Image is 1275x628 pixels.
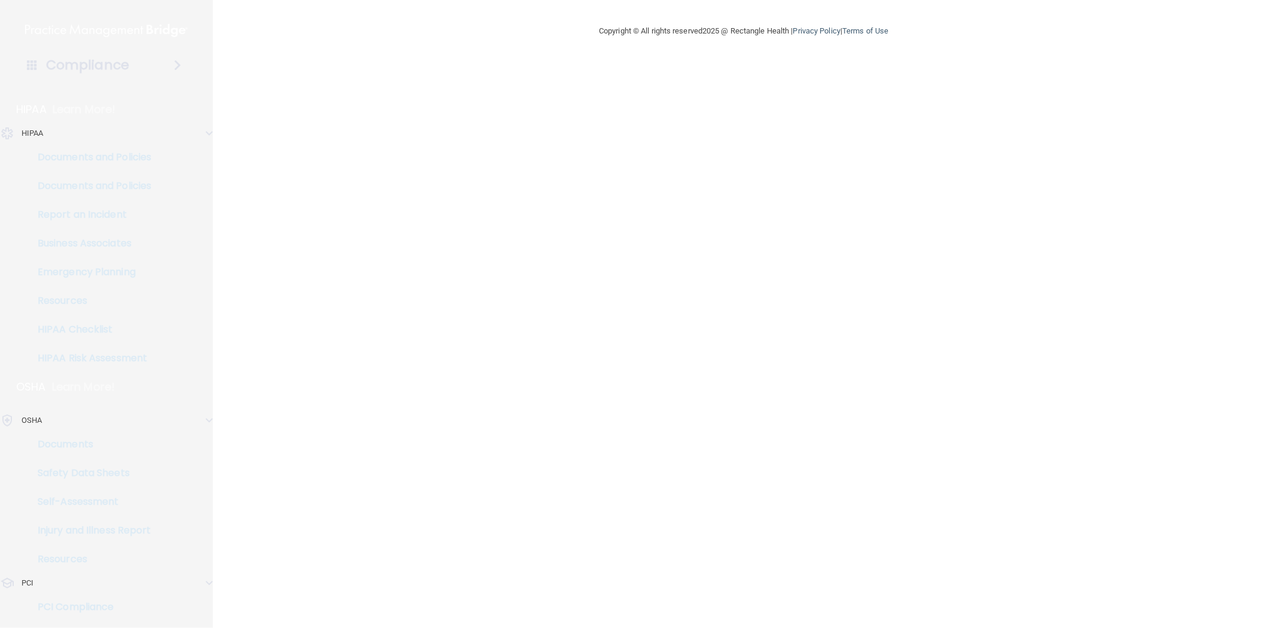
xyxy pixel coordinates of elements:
[8,438,171,450] p: Documents
[8,237,171,249] p: Business Associates
[22,126,44,141] p: HIPAA
[8,352,171,364] p: HIPAA Risk Assessment
[16,102,47,117] p: HIPAA
[8,295,171,307] p: Resources
[8,151,171,163] p: Documents and Policies
[793,26,840,35] a: Privacy Policy
[8,525,171,536] p: Injury and Illness Report
[16,380,46,394] p: OSHA
[25,19,188,42] img: PMB logo
[525,12,962,50] div: Copyright © All rights reserved 2025 @ Rectangle Health | |
[53,102,116,117] p: Learn More!
[52,380,115,394] p: Learn More!
[8,266,171,278] p: Emergency Planning
[8,467,171,479] p: Safety Data Sheets
[22,576,33,590] p: PCI
[8,496,171,508] p: Self-Assessment
[22,413,42,428] p: OSHA
[8,180,171,192] p: Documents and Policies
[8,209,171,221] p: Report an Incident
[8,553,171,565] p: Resources
[842,26,888,35] a: Terms of Use
[46,57,129,74] h4: Compliance
[8,324,171,336] p: HIPAA Checklist
[8,601,171,613] p: PCI Compliance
